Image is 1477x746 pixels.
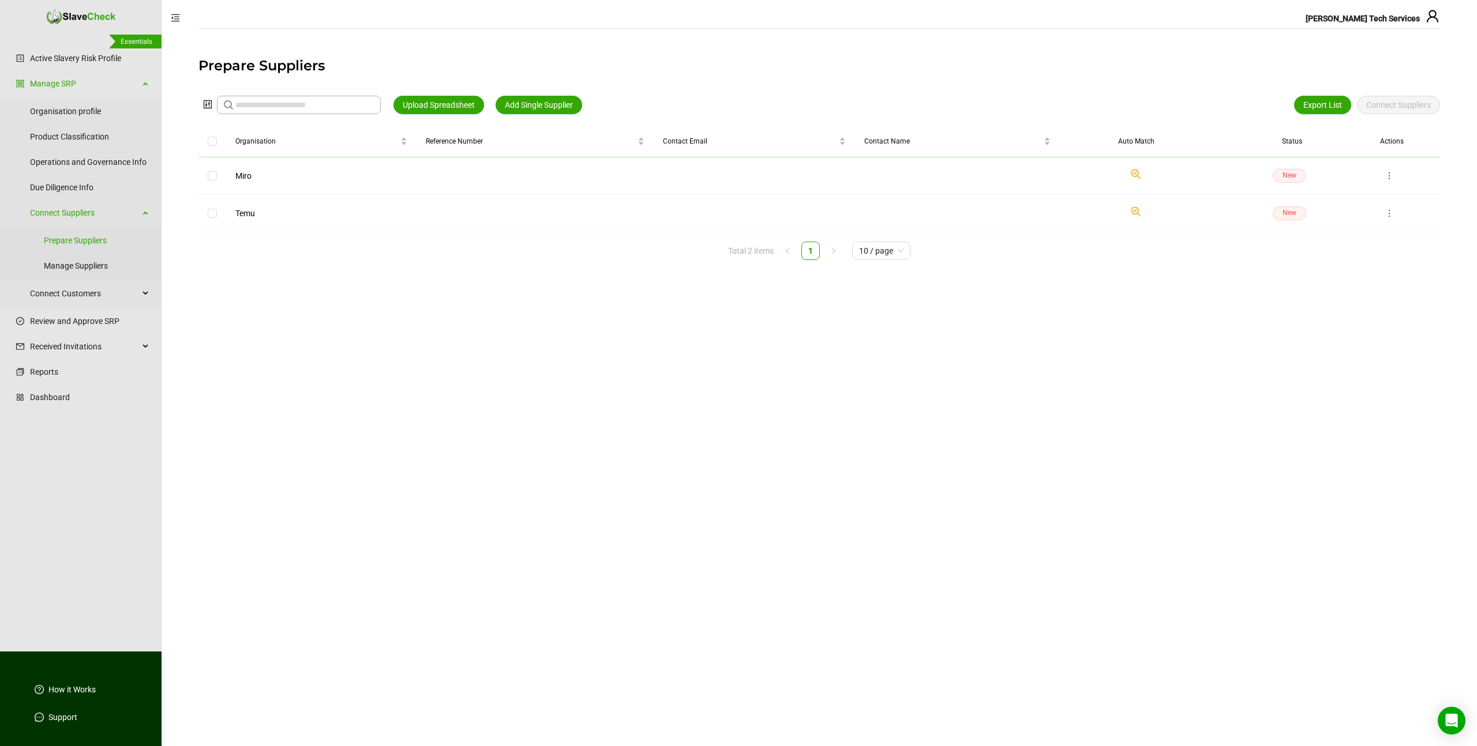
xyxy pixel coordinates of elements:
span: menu-fold [171,13,180,22]
a: Operations and Governance Info [30,150,149,174]
span: Connect Suppliers [30,201,139,224]
th: Auto Match [1060,126,1213,157]
button: Add Single Supplier [496,96,582,114]
span: Add Single Supplier [505,99,573,111]
a: Review and Approve SRP [30,310,149,333]
span: New [1273,206,1306,220]
li: Previous Page [778,242,797,260]
span: Contact Email [663,136,837,146]
span: 10 / page [859,242,904,259]
a: Manage Suppliers [44,254,149,277]
span: Received Invitations [30,335,139,358]
th: Reference Number [417,126,654,157]
a: 1 [805,244,816,257]
button: Export List [1294,96,1351,114]
button: left [778,242,797,260]
span: control [203,100,212,109]
span: right [830,247,837,254]
li: Next Page [824,242,843,260]
div: Open Intercom Messenger [1438,707,1465,734]
span: Contact Name [864,136,1041,146]
th: Status [1213,126,1371,157]
div: Page Size [852,242,910,260]
span: user [1426,9,1439,23]
th: Contact Email [654,126,855,157]
li: 1 [801,242,820,260]
span: more [1385,171,1394,180]
a: Manage SRP [30,72,139,95]
td: Miro [226,157,417,195]
span: more [1385,209,1394,218]
span: New [1273,169,1306,183]
span: Organisation [235,136,398,146]
span: mail [16,342,24,351]
th: Contact Name [855,126,1060,157]
span: Connect Customers [30,282,139,305]
span: left [784,247,791,254]
td: Temu [226,195,417,232]
span: Upload Spreadsheet [403,99,475,111]
button: right [824,242,843,260]
span: [PERSON_NAME] Tech Services [1306,14,1420,23]
a: Organisation profile [30,100,149,123]
th: Actions [1371,126,1440,157]
span: Export List [1303,99,1342,111]
a: Reports [30,360,149,383]
h1: Prepare Suppliers [198,56,1440,75]
a: Active Slavery Risk Profile [30,47,149,70]
a: Product Classification [30,125,149,148]
button: Connect Suppliers [1357,96,1440,114]
span: question-circle [35,685,44,694]
a: How it Works [48,684,96,695]
a: Support [48,711,77,723]
a: Dashboard [30,386,149,409]
span: Reference Number [426,136,635,146]
a: Due Diligence Info [30,176,149,199]
a: Prepare Suppliers [44,229,149,252]
button: Upload Spreadsheet [393,96,484,114]
span: message [35,713,44,722]
th: Organisation [226,126,417,157]
li: Total 2 items [728,244,774,263]
span: group [16,80,24,88]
